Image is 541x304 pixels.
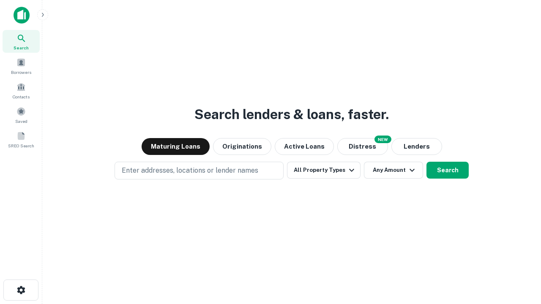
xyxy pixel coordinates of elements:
[275,138,334,155] button: Active Loans
[15,118,27,125] span: Saved
[3,30,40,53] a: Search
[3,128,40,151] a: SREO Search
[337,138,388,155] button: Search distressed loans with lien and other non-mortgage details.
[13,93,30,100] span: Contacts
[14,44,29,51] span: Search
[391,138,442,155] button: Lenders
[122,166,258,176] p: Enter addresses, locations or lender names
[142,138,210,155] button: Maturing Loans
[426,162,469,179] button: Search
[14,7,30,24] img: capitalize-icon.png
[115,162,284,179] button: Enter addresses, locations or lender names
[499,236,541,277] iframe: Chat Widget
[3,103,40,126] a: Saved
[3,54,40,77] a: Borrowers
[8,142,34,149] span: SREO Search
[364,162,423,179] button: Any Amount
[374,136,391,143] div: NEW
[213,138,271,155] button: Originations
[3,79,40,102] a: Contacts
[11,69,31,76] span: Borrowers
[194,104,389,125] h3: Search lenders & loans, faster.
[287,162,361,179] button: All Property Types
